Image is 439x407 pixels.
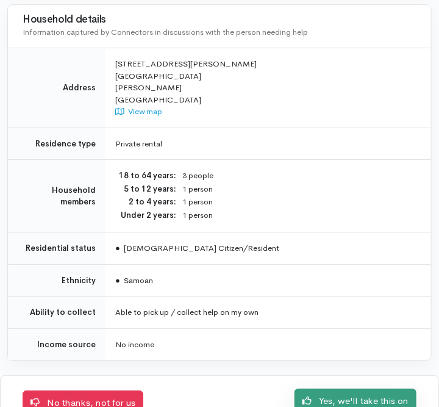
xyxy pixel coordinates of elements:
td: Ethnicity [8,264,105,297]
dt: Under 2 years [115,209,176,222]
span: Information captured by Connectors in discussions with the person needing help [23,27,308,37]
td: Residence type [8,128,105,160]
dt: 2 to 4 years [115,196,176,208]
td: Able to pick up / collect help on my own [105,297,431,329]
span: ● [115,243,120,253]
dd: 1 person [182,209,416,222]
td: Private rental [105,128,431,160]
td: No income [105,328,431,360]
dd: 1 person [182,196,416,209]
dd: 3 people [182,170,416,182]
dt: 18 to 64 years [115,170,176,182]
span: ● [115,275,120,286]
h3: Household details [23,14,416,26]
td: Residential status [8,232,105,265]
a: View map [115,106,163,117]
td: Address [8,48,105,128]
dt: 5 to 12 years [115,183,176,195]
dd: 1 person [182,183,416,196]
td: Income source [8,328,105,360]
span: Samoan [115,275,153,286]
td: Ability to collect [8,297,105,329]
div: [STREET_ADDRESS][PERSON_NAME] [GEOGRAPHIC_DATA] [PERSON_NAME] [GEOGRAPHIC_DATA] [115,58,416,118]
td: Household members [8,160,105,232]
span: [DEMOGRAPHIC_DATA] Citizen/Resident [115,243,279,253]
